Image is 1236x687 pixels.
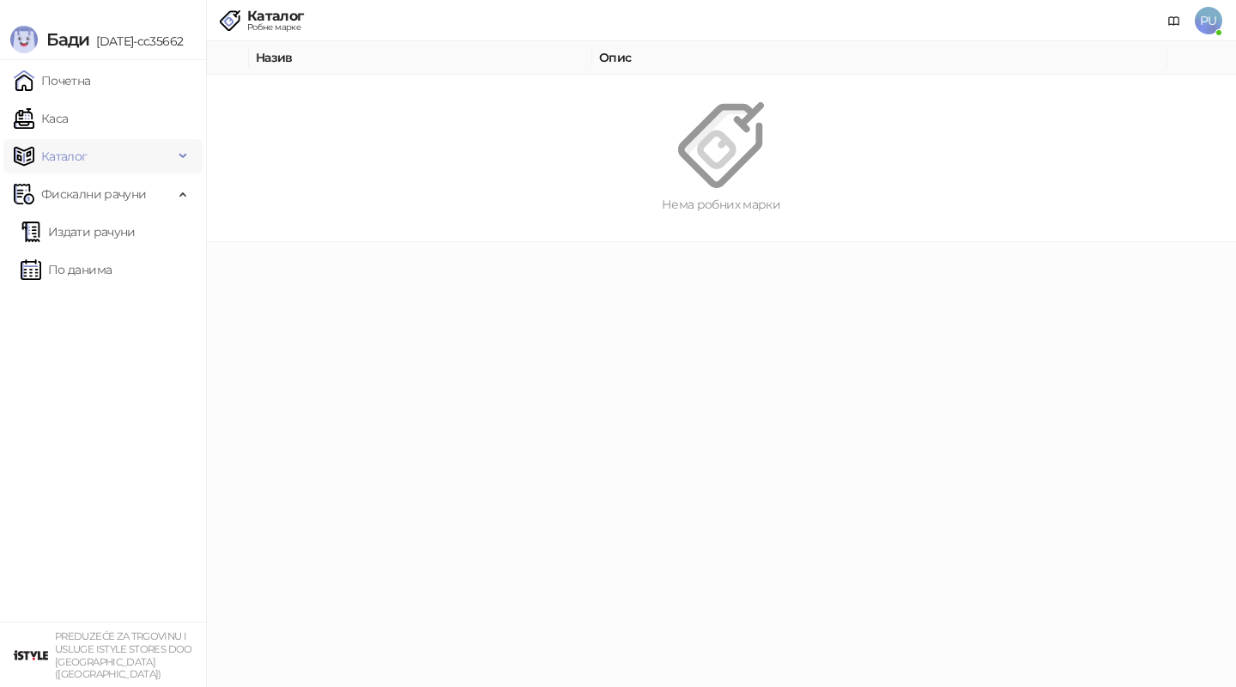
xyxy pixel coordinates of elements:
a: По данима [21,252,112,287]
span: PU [1195,7,1222,34]
a: Документација [1160,7,1188,34]
div: Робне марке [247,23,304,32]
img: Logo [10,26,38,53]
small: PREDUZEĆE ZA TRGOVINU I USLUGE ISTYLE STORES DOO [GEOGRAPHIC_DATA] ([GEOGRAPHIC_DATA]) [55,630,192,680]
th: Опис [592,41,1167,75]
a: Издати рачуни [21,215,136,249]
span: Фискални рачуни [41,177,146,211]
span: [DATE]-cc35662 [89,33,183,49]
span: Бади [46,29,89,50]
th: Назив [249,41,592,75]
img: 64x64-companyLogo-77b92cf4-9946-4f36-9751-bf7bb5fd2c7d.png [14,638,48,672]
div: Каталог [247,9,304,23]
div: Нема робних марки [240,195,1202,214]
a: Каса [14,101,68,136]
span: Каталог [41,139,88,173]
a: Почетна [14,64,91,98]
